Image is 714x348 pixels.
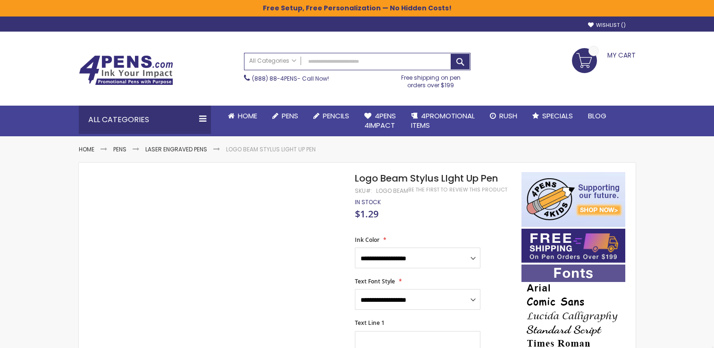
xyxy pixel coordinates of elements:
img: 4Pens Custom Pens and Promotional Products [79,55,173,85]
span: Logo Beam Stylus LIght Up Pen [355,172,498,185]
div: logo beam [376,187,408,195]
div: Availability [355,199,381,206]
img: Free shipping on orders over $199 [521,229,625,263]
a: Pens [265,106,306,126]
span: Blog [588,111,606,121]
a: Wishlist [588,22,626,29]
a: Pens [113,145,126,153]
span: Ink Color [355,236,379,244]
span: 4PROMOTIONAL ITEMS [411,111,475,130]
a: Specials [525,106,580,126]
li: Logo Beam Stylus LIght Up Pen [226,146,316,153]
a: Laser Engraved Pens [145,145,207,153]
span: Text Font Style [355,277,395,285]
div: Free shipping on pen orders over $199 [391,70,470,89]
span: Pencils [323,111,349,121]
span: - Call Now! [252,75,329,83]
a: Home [79,145,94,153]
span: In stock [355,198,381,206]
img: 4pens 4 kids [521,172,625,227]
a: All Categories [244,53,301,69]
a: (888) 88-4PENS [252,75,297,83]
strong: SKU [355,187,372,195]
span: 4Pens 4impact [364,111,396,130]
span: $1.29 [355,207,378,220]
span: Rush [499,111,517,121]
span: Specials [542,111,573,121]
span: Pens [282,111,298,121]
span: Home [238,111,257,121]
span: Text Line 1 [355,319,385,327]
div: All Categories [79,106,211,134]
a: Be the first to review this product [408,186,507,193]
a: Home [220,106,265,126]
span: All Categories [249,57,296,65]
a: Blog [580,106,614,126]
a: Pencils [306,106,357,126]
a: 4PROMOTIONALITEMS [403,106,482,136]
a: Rush [482,106,525,126]
a: 4Pens4impact [357,106,403,136]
